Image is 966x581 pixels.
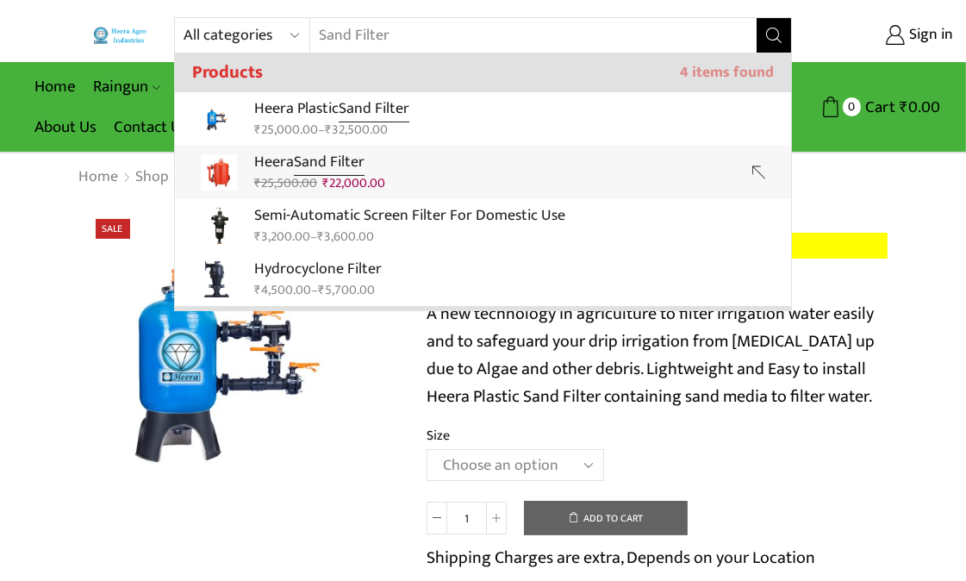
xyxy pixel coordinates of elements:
span: Sign in [905,24,953,47]
a: 0 Cart ₹0.00 [809,91,940,123]
a: Semi-Automatic Screen Filter For Domestic Use₹3,200.00–₹3,600.00 [175,199,791,253]
p: Semi-Automatic Screen Filter For Domestic Use [254,203,565,228]
a: Home [26,66,84,107]
nav: Breadcrumb [78,166,222,189]
input: Search for... [310,18,735,53]
strong: Sand Filter [294,149,365,176]
span: ₹ [325,119,332,141]
bdi: 5,700.00 [318,279,375,301]
a: Home [78,166,120,189]
span: ₹ [254,279,261,301]
div: – [254,228,565,247]
span: 0 [843,97,861,116]
bdi: 25,000.00 [254,119,318,141]
h3: Products [175,53,791,92]
bdi: 0.00 [900,94,940,121]
bdi: 4,500.00 [254,279,311,301]
p: Heera [254,150,385,175]
a: HeeraSand Filter [175,146,791,199]
p: A new technology in agriculture to filter irrigation water easily and to safeguard your drip irri... [427,300,888,410]
a: About Us [26,107,105,147]
p: Shipping Charges are extra, Depends on your Location [427,544,815,572]
a: Shop [135,166,171,189]
span: ₹ [900,94,908,121]
span: 4 items found [680,64,774,82]
a: Sign in [818,20,953,51]
a: Heera PlasticSand Filter₹25,000.00–₹32,500.00 [175,92,791,146]
span: ₹ [254,119,261,141]
div: – [254,281,382,300]
bdi: 32,500.00 [325,119,388,141]
bdi: 3,600.00 [317,226,374,247]
span: ₹ [322,172,329,194]
a: Contact Us [105,107,196,147]
span: ₹ [317,226,324,247]
strong: Sand Filter [339,96,409,122]
p: Hydrocyclone Filter [254,257,382,282]
span: ₹ [254,226,261,247]
label: Size [427,426,450,446]
bdi: 3,200.00 [254,226,310,247]
bdi: 25,500.00 [254,172,317,194]
span: Sale [96,219,130,239]
a: Hydrocyclone Filter₹4,500.00–₹5,700.00 [175,253,791,306]
div: – [254,121,409,140]
a: Brush Cutter [169,66,285,107]
bdi: 22,000.00 [322,172,385,194]
span: ₹ [318,279,325,301]
span: Cart [861,96,895,119]
button: Search button [757,18,791,53]
input: Product quantity [447,502,486,534]
h3: Posts [175,306,791,345]
button: Add to cart [524,501,688,535]
p: Heera Plastic [254,97,409,122]
a: Raingun [84,66,169,107]
span: ₹ [254,172,261,194]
